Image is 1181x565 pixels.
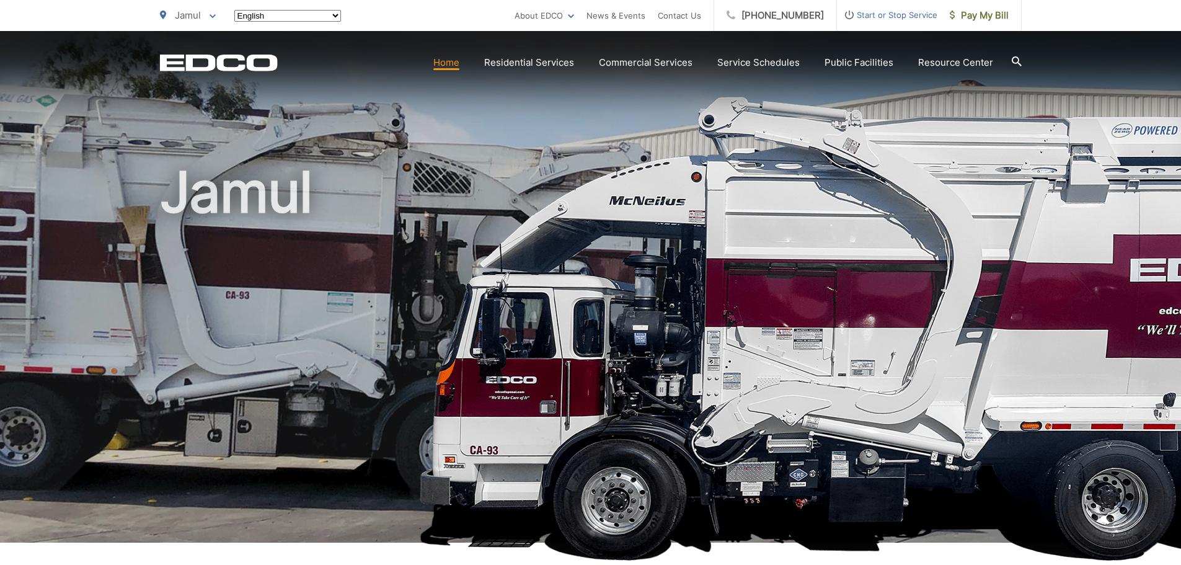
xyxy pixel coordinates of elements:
a: Residential Services [484,55,574,70]
a: News & Events [586,8,645,23]
select: Select a language [234,10,341,22]
a: Contact Us [658,8,701,23]
a: About EDCO [515,8,574,23]
span: Jamul [175,9,201,21]
a: Service Schedules [717,55,800,70]
h1: Jamul [160,161,1022,554]
a: Home [433,55,459,70]
a: Public Facilities [825,55,893,70]
a: Resource Center [918,55,993,70]
a: EDCD logo. Return to the homepage. [160,54,278,71]
span: Pay My Bill [950,8,1009,23]
a: Commercial Services [599,55,692,70]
